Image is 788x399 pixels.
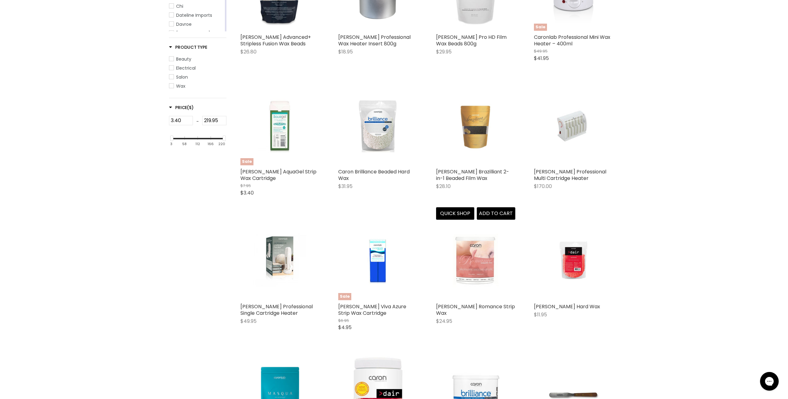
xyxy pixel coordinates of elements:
[338,293,351,300] span: Sale
[436,183,451,190] span: $28.10
[202,116,226,125] input: Max Price
[534,24,547,31] span: Sale
[169,21,224,28] a: Davroe
[169,74,226,80] a: Salon
[338,221,417,300] a: Caron Viva Azure Strip Wax CartridgeSale
[169,30,224,37] a: De Lorenzo
[187,104,194,111] span: ($)
[436,48,452,55] span: $29.95
[170,142,172,146] div: 3
[479,210,513,217] span: Add to cart
[477,207,515,220] button: Add to cart
[240,189,254,196] span: $3.40
[449,86,502,165] img: Caron Brazilliant 2-in-1 Beaded Film Wax
[436,168,509,182] a: [PERSON_NAME] Brazilliant 2-in-1 Beaded Film Wax
[169,12,224,19] a: Dateline Imports
[169,65,226,71] a: Electrical
[176,12,212,18] span: Dateline Imports
[338,318,349,323] span: $6.95
[253,86,306,165] img: Caron AquaGel Strip Wax Cartridge
[547,221,600,300] img: Caron Dair Hard Wax
[240,48,257,55] span: $26.80
[534,168,606,182] a: [PERSON_NAME] Professional Multi Cartridge Heater
[436,34,507,47] a: [PERSON_NAME] Pro HD Film Wax Beads 800g
[169,44,207,50] h3: Product Type
[176,56,191,62] span: Beauty
[436,207,475,220] button: Quick shop
[436,221,515,300] a: Caron Romance Strip Wax
[240,168,317,182] a: [PERSON_NAME] AquaGel Strip Wax Cartridge
[338,86,417,165] a: Caron Brilliance Beaded Hard Wax
[436,303,515,317] a: [PERSON_NAME] Romance Strip Wax
[338,324,352,331] span: $4.95
[169,56,226,62] a: Beauty
[757,370,782,393] iframe: Gorgias live chat messenger
[240,183,251,189] span: $7.95
[534,183,552,190] span: $170.00
[240,158,253,165] span: Sale
[351,86,404,165] img: Caron Brilliance Beaded Hard Wax
[176,21,192,27] span: Davroe
[338,48,353,55] span: $18.95
[534,303,600,310] a: [PERSON_NAME] Hard Wax
[338,34,411,47] a: [PERSON_NAME] Professional Wax Heater Insert 800g
[169,116,193,125] input: Min Price
[534,48,548,54] span: $49.95
[176,3,183,9] span: Chi
[240,318,257,325] span: $49.95
[449,221,502,300] img: Caron Romance Strip Wax
[176,74,188,80] span: Salon
[338,168,410,182] a: Caron Brilliance Beaded Hard Wax
[338,183,353,190] span: $31.95
[534,86,613,165] a: Caron Professional Multi Cartridge Heater
[240,86,320,165] a: Caron AquaGel Strip Wax CartridgeSale
[193,116,202,127] div: -
[218,142,225,146] div: 220
[240,34,311,47] a: [PERSON_NAME] Advanced+ Stripless Fusion Wax Beads
[169,104,194,111] h3: Price($)
[436,318,452,325] span: $24.95
[169,83,226,89] a: Wax
[338,303,406,317] a: [PERSON_NAME] Viva Azure Strip Wax Cartridge
[436,86,515,165] a: Caron Brazilliant 2-in-1 Beaded Film Wax
[534,34,610,47] a: Caronlab Professional Mini Wax Heater – 400ml
[176,83,185,89] span: Wax
[534,311,547,318] span: $11.95
[253,221,306,300] img: Caron Professional Single Cartridge Heater
[195,142,200,146] div: 112
[240,221,320,300] a: Caron Professional Single Cartridge Heater
[176,30,210,36] span: [PERSON_NAME]
[169,3,224,10] a: Chi
[534,221,613,300] a: Caron Dair Hard Wax
[169,104,194,111] span: Price
[534,55,549,62] span: $41.95
[207,142,214,146] div: 166
[547,86,599,165] img: Caron Professional Multi Cartridge Heater
[182,142,187,146] div: 58
[176,65,196,71] span: Electrical
[351,221,404,300] img: Caron Viva Azure Strip Wax Cartridge
[240,303,313,317] a: [PERSON_NAME] Professional Single Cartridge Heater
